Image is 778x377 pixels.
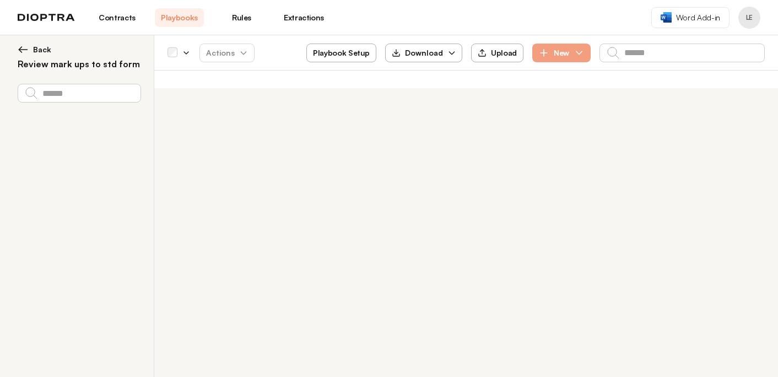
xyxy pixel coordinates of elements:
button: Upload [471,44,523,62]
span: Actions [197,43,257,63]
img: word [661,12,672,23]
button: Actions [199,44,255,62]
div: Select all [168,48,177,58]
a: Extractions [279,8,328,27]
a: Playbooks [155,8,204,27]
button: Profile menu [738,7,760,29]
img: left arrow [18,44,29,55]
img: logo [18,14,75,21]
button: Playbook Setup [306,44,376,62]
button: New [532,44,591,62]
span: Back [33,44,51,55]
h2: Review mark ups to std form [18,57,141,71]
button: Download [385,44,462,62]
div: Upload [478,48,517,58]
a: Word Add-in [651,7,730,28]
a: Rules [217,8,266,27]
button: Back [18,44,141,55]
a: Contracts [93,8,142,27]
span: Word Add-in [676,12,720,23]
div: Download [392,47,443,58]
